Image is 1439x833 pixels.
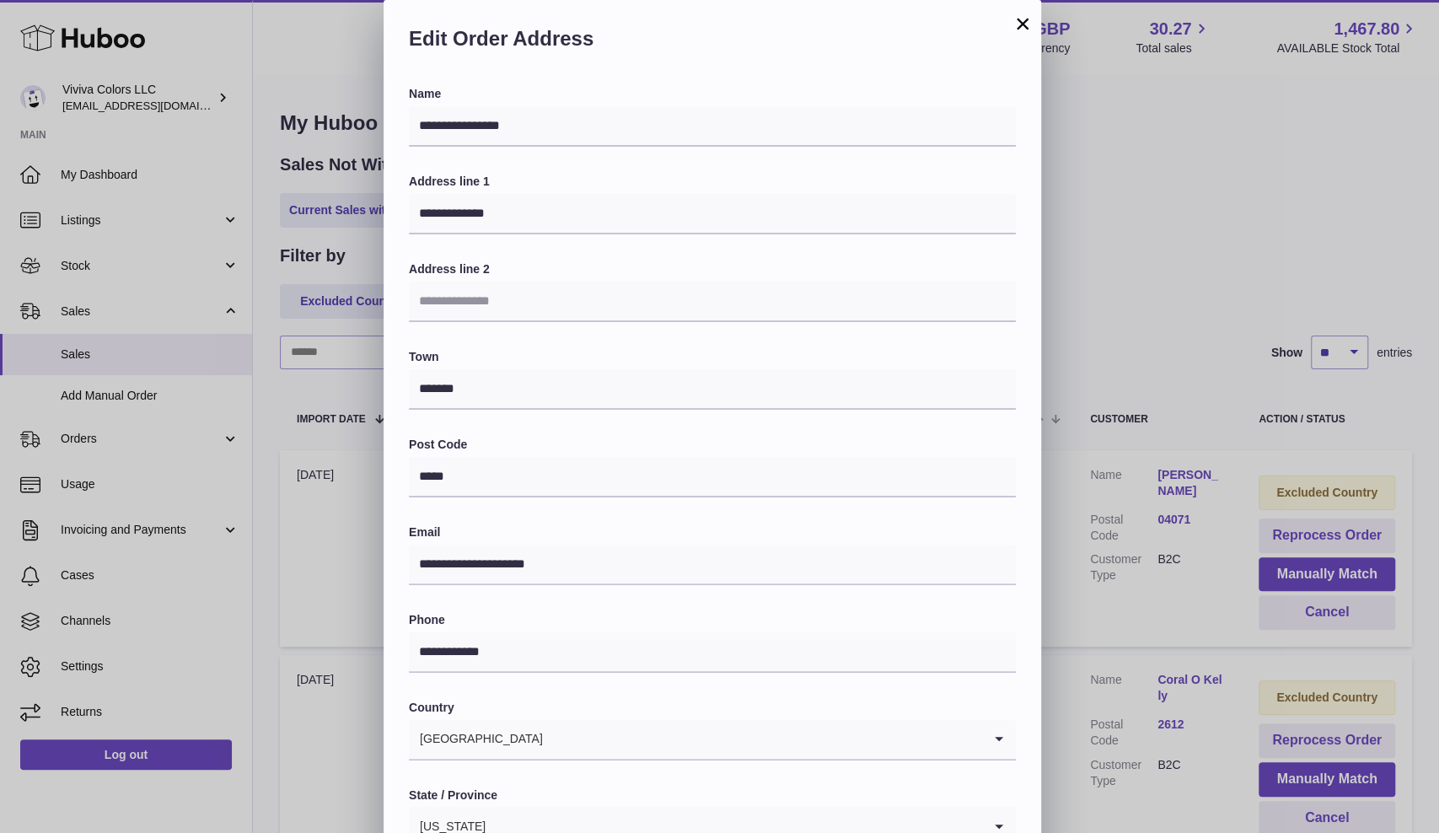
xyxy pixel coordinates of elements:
div: Search for option [409,720,1016,760]
label: State / Province [409,787,1016,803]
label: Address line 1 [409,174,1016,190]
input: Search for option [544,720,982,759]
label: Name [409,86,1016,102]
label: Address line 2 [409,261,1016,277]
h2: Edit Order Address [409,25,1016,61]
label: Phone [409,612,1016,628]
label: Post Code [409,437,1016,453]
label: Town [409,349,1016,365]
span: [GEOGRAPHIC_DATA] [409,720,544,759]
label: Email [409,524,1016,540]
button: × [1012,13,1033,34]
label: Country [409,700,1016,716]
